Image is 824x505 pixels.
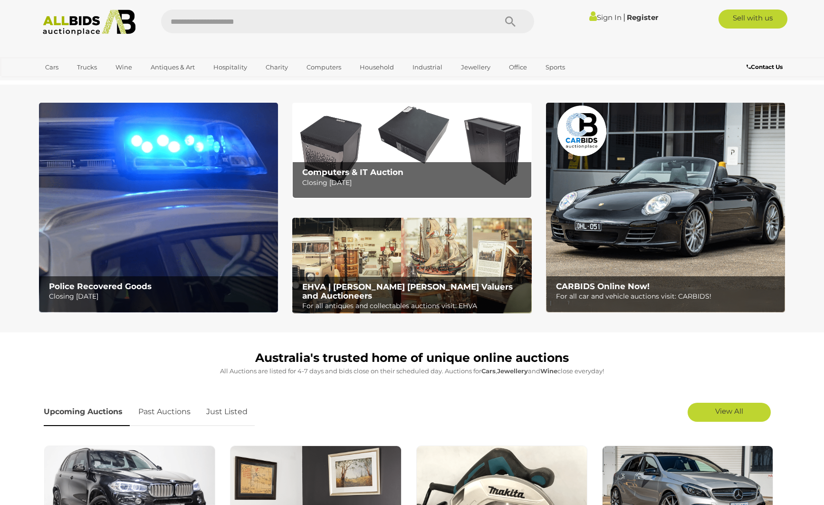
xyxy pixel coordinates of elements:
[131,398,198,426] a: Past Auctions
[747,62,785,72] a: Contact Us
[715,407,743,416] span: View All
[207,59,253,75] a: Hospitality
[497,367,528,375] strong: Jewellery
[49,282,152,291] b: Police Recovered Goods
[688,403,771,422] a: View All
[292,218,531,314] img: EHVA | Evans Hastings Valuers and Auctioneers
[292,218,531,314] a: EHVA | Evans Hastings Valuers and Auctioneers EHVA | [PERSON_NAME] [PERSON_NAME] Valuers and Auct...
[44,351,780,365] h1: Australia's trusted home of unique online auctions
[144,59,201,75] a: Antiques & Art
[38,10,141,36] img: Allbids.com.au
[354,59,400,75] a: Household
[540,367,557,375] strong: Wine
[71,59,103,75] a: Trucks
[406,59,449,75] a: Industrial
[292,103,531,198] img: Computers & IT Auction
[481,367,496,375] strong: Cars
[487,10,534,33] button: Search
[589,13,622,22] a: Sign In
[39,59,65,75] a: Cars
[623,12,625,22] span: |
[109,59,138,75] a: Wine
[455,59,497,75] a: Jewellery
[39,103,278,312] a: Police Recovered Goods Police Recovered Goods Closing [DATE]
[199,398,255,426] a: Just Listed
[719,10,787,29] a: Sell with us
[39,103,278,312] img: Police Recovered Goods
[302,167,403,177] b: Computers & IT Auction
[44,366,780,377] p: All Auctions are listed for 4-7 days and bids close on their scheduled day. Auctions for , and cl...
[503,59,533,75] a: Office
[44,398,130,426] a: Upcoming Auctions
[39,75,119,91] a: [GEOGRAPHIC_DATA]
[292,103,531,198] a: Computers & IT Auction Computers & IT Auction Closing [DATE]
[302,177,526,189] p: Closing [DATE]
[302,282,513,301] b: EHVA | [PERSON_NAME] [PERSON_NAME] Valuers and Auctioneers
[556,282,650,291] b: CARBIDS Online Now!
[627,13,658,22] a: Register
[300,59,347,75] a: Computers
[747,63,783,70] b: Contact Us
[546,103,785,312] img: CARBIDS Online Now!
[259,59,294,75] a: Charity
[556,291,780,302] p: For all car and vehicle auctions visit: CARBIDS!
[49,291,273,302] p: Closing [DATE]
[539,59,571,75] a: Sports
[302,300,526,312] p: For all antiques and collectables auctions visit: EHVA
[546,103,785,312] a: CARBIDS Online Now! CARBIDS Online Now! For all car and vehicle auctions visit: CARBIDS!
